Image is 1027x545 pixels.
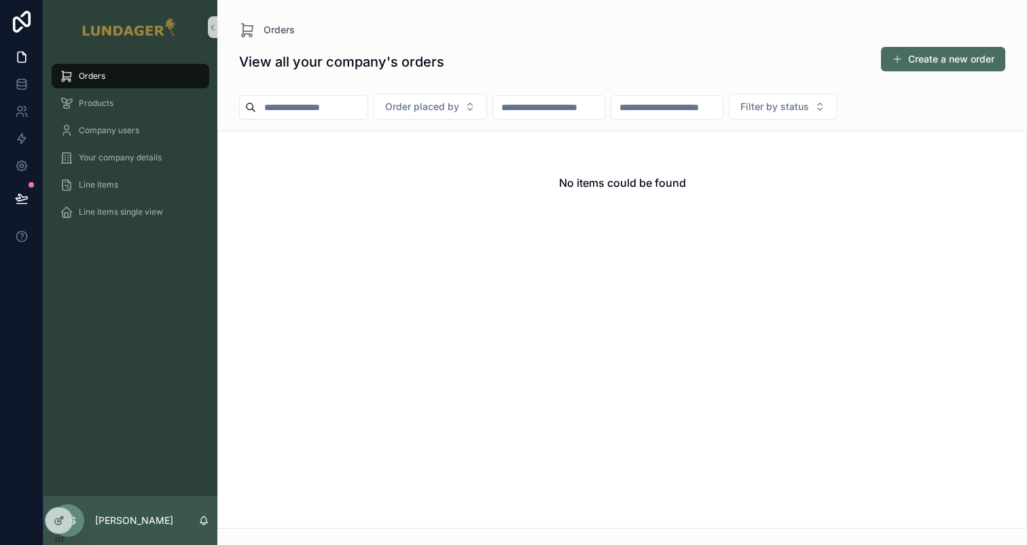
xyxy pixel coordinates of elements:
[79,179,118,190] span: Line items
[79,98,113,109] span: Products
[43,54,217,242] div: scrollable content
[729,94,837,120] button: Select Button
[52,145,209,170] a: Your company details
[52,64,209,88] a: Orders
[385,100,459,113] span: Order placed by
[239,52,444,71] h1: View all your company's orders
[264,23,295,37] span: Orders
[82,16,179,38] img: App logo
[79,125,139,136] span: Company users
[52,91,209,116] a: Products
[559,175,686,191] h2: No items could be found
[881,47,1005,71] button: Create a new order
[52,200,209,224] a: Line items single view
[52,173,209,197] a: Line items
[79,71,105,82] span: Orders
[374,94,487,120] button: Select Button
[79,207,163,217] span: Line items single view
[239,22,295,38] a: Orders
[740,100,809,113] span: Filter by status
[52,118,209,143] a: Company users
[79,152,162,163] span: Your company details
[95,514,173,527] p: [PERSON_NAME]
